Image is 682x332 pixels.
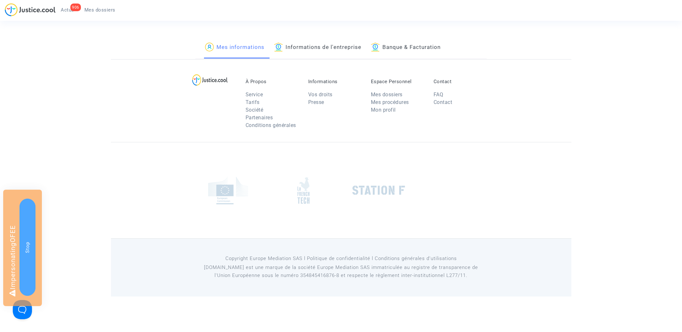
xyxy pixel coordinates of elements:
img: europe_commision.png [208,177,248,204]
img: logo-lg.svg [192,74,228,86]
a: FAQ [434,91,443,98]
a: Service [246,91,263,98]
iframe: Help Scout Beacon - Open [13,300,32,319]
p: [DOMAIN_NAME] est une marque de la société Europe Mediation SAS immatriculée au registre de tr... [195,264,487,280]
button: Stop [20,199,35,296]
p: À Propos [246,79,299,84]
img: icon-passager.svg [205,43,214,51]
a: Mon profil [371,107,396,113]
a: Mes procédures [371,99,409,105]
span: Actus [61,7,74,13]
a: Presse [308,99,324,105]
span: Mes dossiers [84,7,115,13]
img: stationf.png [352,186,405,195]
a: Contact [434,99,452,105]
a: 906Actus [56,5,79,15]
a: Mes dossiers [79,5,121,15]
p: Contact [434,79,487,84]
img: icon-banque.svg [371,43,380,51]
img: icon-banque.svg [274,43,283,51]
div: Impersonating [3,190,42,306]
a: Banque & Facturation [371,37,441,59]
a: Tarifs [246,99,260,105]
a: Informations de l'entreprise [274,37,361,59]
a: Vos droits [308,91,333,98]
span: Stop [25,241,30,253]
p: Copyright Europe Mediation SAS l Politique de confidentialité l Conditions générales d’utilisa... [195,255,487,263]
p: Informations [308,79,361,84]
a: Mes dossiers [371,91,403,98]
div: 906 [70,4,81,11]
a: Mes informations [205,37,264,59]
a: Conditions générales [246,122,296,128]
img: jc-logo.svg [5,3,56,16]
a: Société [246,107,263,113]
a: Partenaires [246,115,273,121]
img: french_tech.png [297,177,310,204]
p: Espace Personnel [371,79,424,84]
